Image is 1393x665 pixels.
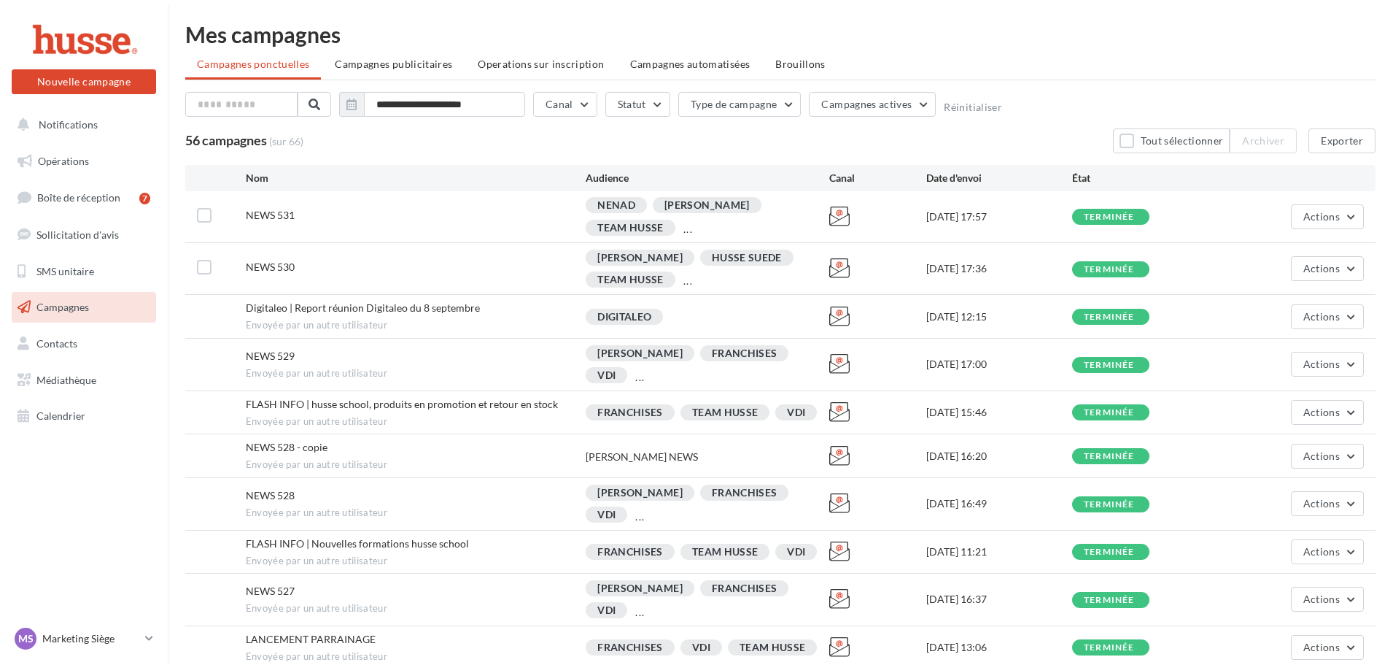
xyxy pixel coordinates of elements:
button: Actions [1291,400,1364,425]
div: [DATE] 17:36 [926,261,1072,276]
div: TEAM HUSSE [680,404,770,420]
a: Opérations [9,146,159,177]
span: Envoyée par un autre utilisateur [246,650,586,664]
button: Nouvelle campagne [12,69,156,94]
div: [DATE] 13:06 [926,640,1072,655]
span: Actions [1303,545,1340,558]
span: SMS unitaire [36,264,94,277]
div: terminée [1084,596,1135,605]
span: NEWS 528 [246,489,295,501]
div: TEAM HUSSE [586,272,675,288]
div: 7 [139,193,150,204]
span: Envoyée par un autre utilisateur [246,415,586,428]
span: FLASH INFO | Nouvelles formations husse school [246,537,469,550]
div: FRANCHISES [700,345,789,361]
a: Médiathèque [9,365,159,396]
div: ... [683,222,693,237]
button: Campagnes actives [809,92,936,117]
span: Actions [1303,310,1340,323]
div: [DATE] 16:49 [926,496,1072,511]
span: NEWS 530 [246,261,295,273]
div: Canal [829,171,926,185]
button: Actions [1291,256,1364,281]
div: terminée [1084,643,1135,653]
span: Campagnes automatisées [630,58,750,70]
div: NENAD [586,197,647,213]
a: Calendrier [9,401,159,431]
span: Opérations [38,155,89,167]
div: [DATE] 16:20 [926,449,1072,464]
div: État [1072,171,1218,185]
button: Statut [605,92,670,117]
div: HUSSE SUEDE [700,250,793,266]
span: Operations sur inscription [478,58,604,70]
button: Actions [1291,352,1364,377]
div: FRANCHISES [700,580,789,596]
button: Canal [533,92,597,117]
span: LANCEMENT PARRAINAGE [246,633,376,645]
span: Actions [1303,450,1340,462]
div: [PERSON_NAME] [586,580,694,596]
button: Exporter [1308,128,1375,153]
div: terminée [1084,452,1135,461]
span: Notifications [39,118,98,131]
div: TEAM HUSSE [680,544,770,560]
div: VDI [586,367,627,383]
div: FRANCHISES [586,544,675,560]
div: [PERSON_NAME] [653,197,761,213]
button: Actions [1291,204,1364,229]
span: Actions [1303,358,1340,370]
button: Actions [1291,587,1364,612]
div: Mes campagnes [185,23,1375,45]
span: (sur 66) [269,134,303,149]
span: FLASH INFO | husse school, produits en promotion et retour en stock [246,398,558,410]
a: Boîte de réception7 [9,182,159,213]
button: Type de campagne [678,92,802,117]
span: Actions [1303,641,1340,653]
div: terminée [1084,500,1135,510]
span: Campagnes actives [821,98,912,110]
span: Actions [1303,593,1340,605]
span: Envoyée par un autre utilisateur [246,602,586,615]
span: Actions [1303,406,1340,418]
span: Brouillons [775,58,826,70]
span: Campagnes publicitaires [335,58,452,70]
a: SMS unitaire [9,256,159,287]
div: ... [635,370,645,385]
button: Actions [1291,304,1364,329]
button: Réinitialiser [944,101,1002,113]
div: Audience [586,171,829,185]
span: Envoyée par un autre utilisateur [246,458,586,472]
div: [PERSON_NAME] NEWS [586,450,698,464]
div: [PERSON_NAME] [586,345,694,361]
div: ... [683,274,693,288]
div: [DATE] 16:37 [926,592,1072,607]
span: Digitaleo | Report réunion Digitaleo du 8 septembre [246,301,480,314]
div: VDI [775,404,817,420]
button: Archiver [1230,128,1297,153]
span: Actions [1303,262,1340,274]
div: Date d'envoi [926,171,1072,185]
div: [DATE] 15:46 [926,405,1072,420]
span: Envoyée par un autre utilisateur [246,555,586,568]
div: [PERSON_NAME] [586,250,694,266]
div: DIGITALEO [586,309,663,325]
div: [PERSON_NAME] [586,485,694,501]
span: Campagnes [36,301,89,313]
span: Envoyée par un autre utilisateur [246,319,586,332]
div: terminée [1084,547,1135,557]
span: Actions [1303,210,1340,223]
a: Campagnes [9,292,159,323]
div: ... [635,510,645,524]
button: Actions [1291,635,1364,660]
div: VDI [680,639,722,656]
div: [DATE] 11:21 [926,545,1072,559]
div: VDI [586,602,627,618]
button: Actions [1291,491,1364,516]
div: [DATE] 12:15 [926,310,1072,324]
div: VDI [586,507,627,523]
div: terminée [1084,265,1135,274]
button: Notifications [9,109,153,140]
span: MS [18,631,34,646]
div: Nom [246,171,586,185]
